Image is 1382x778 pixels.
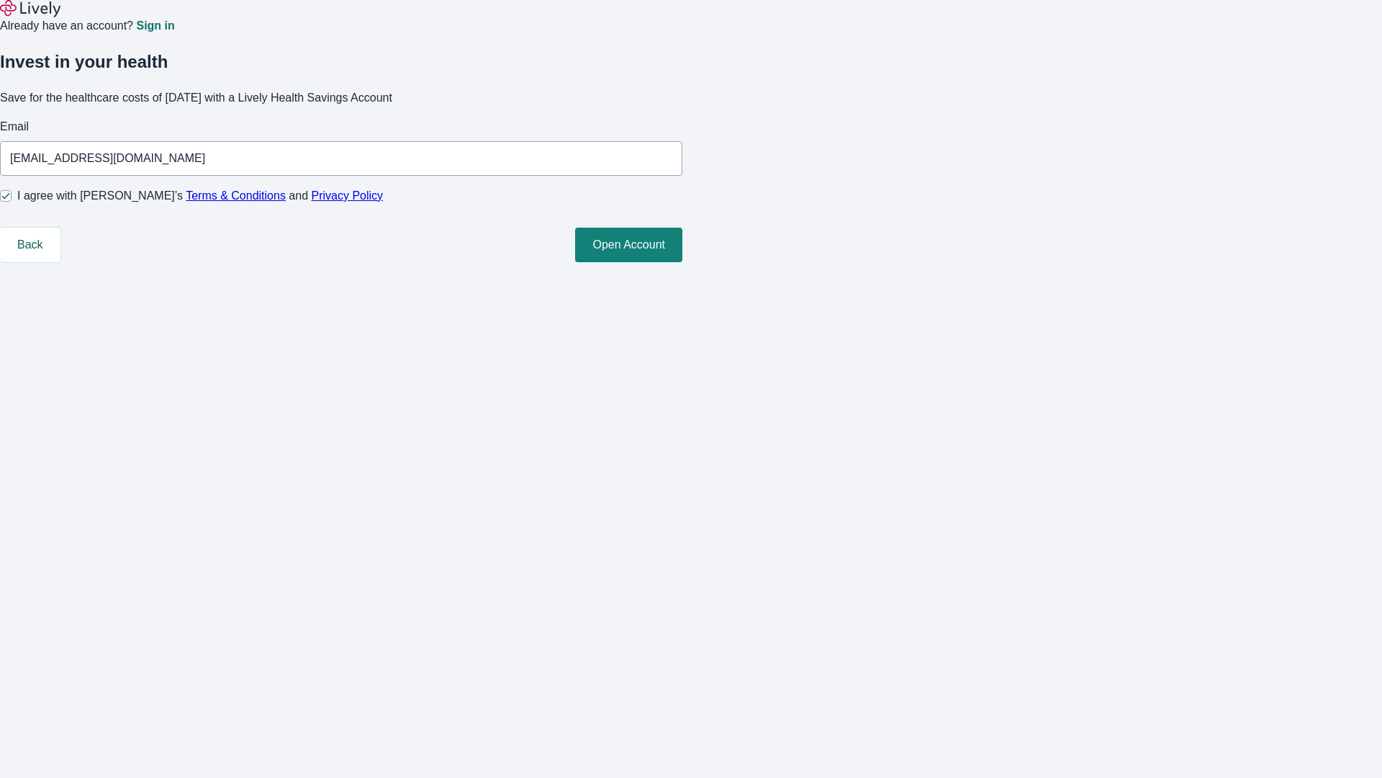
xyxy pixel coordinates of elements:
span: I agree with [PERSON_NAME]’s and [17,187,383,205]
a: Terms & Conditions [186,189,286,202]
button: Open Account [575,228,682,262]
a: Sign in [136,20,174,32]
a: Privacy Policy [312,189,384,202]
